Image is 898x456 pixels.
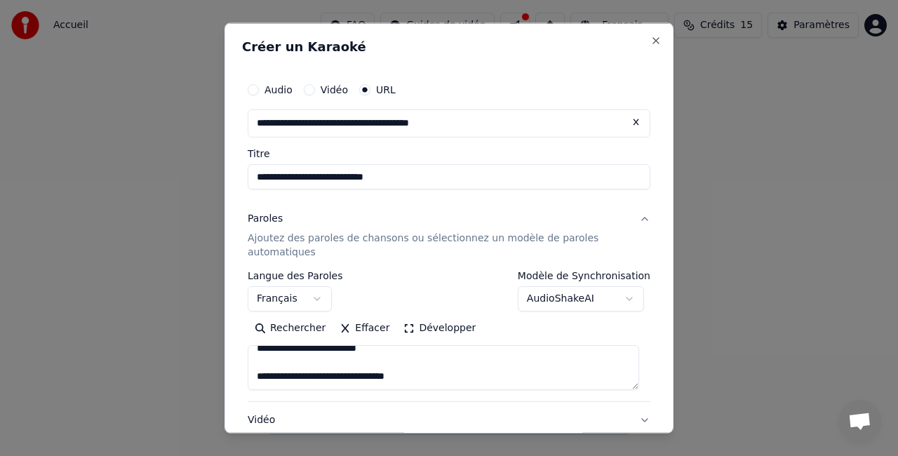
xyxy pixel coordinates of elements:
[264,85,293,95] label: Audio
[376,85,396,95] label: URL
[248,231,628,259] p: Ajoutez des paroles de chansons ou sélectionnez un modèle de paroles automatiques
[242,41,656,53] h2: Créer un Karaoké
[396,316,483,339] button: Développer
[518,270,650,280] label: Modèle de Synchronisation
[248,270,650,401] div: ParolesAjoutez des paroles de chansons ou sélectionnez un modèle de paroles automatiques
[248,149,650,159] label: Titre
[321,85,348,95] label: Vidéo
[248,270,343,280] label: Langue des Paroles
[248,316,333,339] button: Rechercher
[248,212,283,226] div: Paroles
[333,316,396,339] button: Effacer
[248,201,650,271] button: ParolesAjoutez des paroles de chansons ou sélectionnez un modèle de paroles automatiques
